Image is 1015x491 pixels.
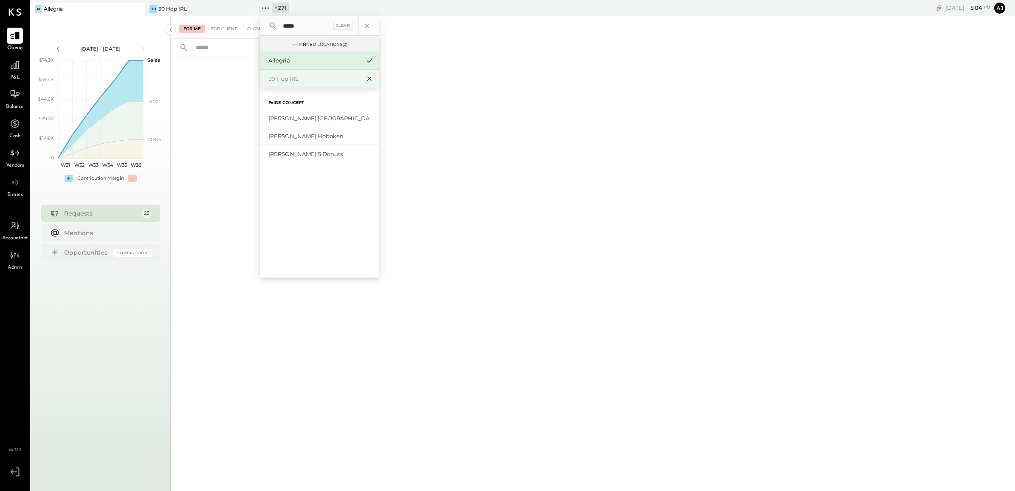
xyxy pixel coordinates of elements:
a: Accountant [0,218,29,242]
text: W32 [74,162,85,168]
div: - [128,175,137,182]
div: [PERSON_NAME] Hoboken [268,132,375,140]
div: [PERSON_NAME]’s Donuts [268,150,375,158]
label: Paige Concept [268,100,304,106]
div: + 271 [272,3,289,13]
div: Closed [243,25,269,33]
div: Opportunities [64,248,109,257]
div: [PERSON_NAME] [GEOGRAPHIC_DATA] [268,114,375,122]
div: Requests [64,209,137,218]
div: + [65,175,73,182]
span: Cash [9,133,20,140]
text: $29.7K [39,116,54,122]
div: Mentions [64,229,147,237]
div: Contribution Margin [77,175,124,182]
span: P&L [10,74,20,82]
div: For Client [207,25,241,33]
div: Allegria [268,57,360,65]
a: Queue [0,28,29,52]
div: Coming Soon [113,249,152,257]
text: $44.6K [38,96,54,102]
text: W31 [60,162,70,168]
div: Allegria [44,5,63,12]
a: P&L [0,57,29,82]
text: COGS [147,136,161,142]
a: Balance [0,86,29,111]
a: Admin [0,247,29,272]
div: [DATE] - [DATE] [65,45,137,52]
text: W34 [102,162,113,168]
text: 0 [51,155,54,161]
div: 3H [149,5,157,13]
span: Entries [7,191,23,199]
a: Cash [0,116,29,140]
text: $74.3K [39,57,54,63]
button: Aj [993,1,1007,15]
text: $14.9K [39,135,54,141]
text: W36 [130,162,141,168]
span: Balance [6,103,24,111]
div: Al [35,5,42,13]
div: copy link [935,3,943,12]
div: 30 Hop IRL [158,5,187,12]
span: Accountant [2,235,28,242]
div: 30 Hop IRL [268,75,360,83]
span: Vendors [6,162,24,170]
text: Sales [147,57,160,63]
text: W35 [117,162,127,168]
div: [DATE] [945,4,991,12]
div: Pinned Locations ( 2 ) [299,42,347,48]
a: Entries [0,174,29,199]
div: 25 [141,208,152,219]
a: Vendors [0,145,29,170]
text: $59.4K [38,77,54,82]
div: Clear [333,22,353,30]
span: Admin [8,264,22,272]
span: Queue [7,45,23,52]
text: W33 [88,162,99,168]
div: For Me [179,25,205,33]
text: Labor [147,98,160,104]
